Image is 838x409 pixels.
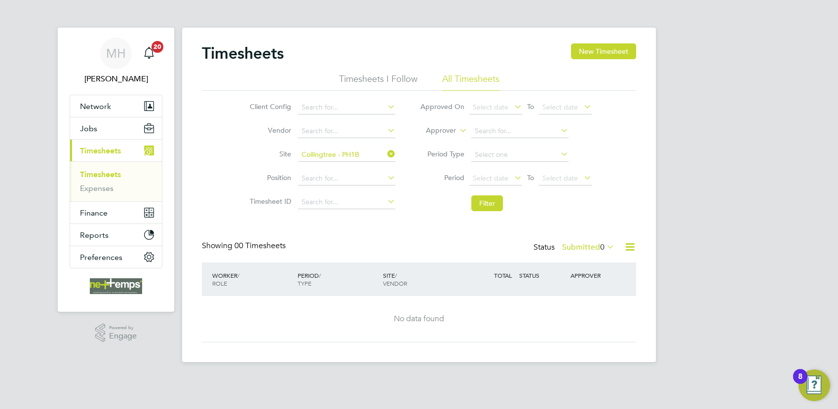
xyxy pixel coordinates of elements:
[542,103,578,112] span: Select date
[70,278,162,294] a: Go to home page
[494,271,512,279] span: TOTAL
[109,332,137,340] span: Engage
[517,266,568,284] div: STATUS
[80,102,111,111] span: Network
[798,376,802,389] div: 8
[298,101,395,114] input: Search for...
[298,195,395,209] input: Search for...
[298,172,395,186] input: Search for...
[533,241,616,255] div: Status
[298,124,395,138] input: Search for...
[471,148,569,162] input: Select one
[319,271,321,279] span: /
[383,279,407,287] span: VENDOR
[70,140,162,161] button: Timesheets
[210,266,295,292] div: WORKER
[298,148,395,162] input: Search for...
[80,146,121,155] span: Timesheets
[381,266,466,292] div: SITE
[202,43,284,63] h2: Timesheets
[106,47,126,60] span: MH
[70,73,162,85] span: Michael Hallam
[80,230,109,240] span: Reports
[80,170,121,179] a: Timesheets
[471,124,569,138] input: Search for...
[471,195,503,211] button: Filter
[473,103,508,112] span: Select date
[542,174,578,183] span: Select date
[442,73,499,91] li: All Timesheets
[247,102,291,111] label: Client Config
[395,271,397,279] span: /
[212,279,227,287] span: ROLE
[58,28,174,312] nav: Main navigation
[420,102,464,111] label: Approved On
[237,271,239,279] span: /
[600,242,605,252] span: 0
[799,370,830,401] button: Open Resource Center, 8 new notifications
[247,126,291,135] label: Vendor
[70,224,162,246] button: Reports
[524,100,537,113] span: To
[412,126,456,136] label: Approver
[90,278,142,294] img: net-temps-logo-retina.png
[80,253,122,262] span: Preferences
[420,173,464,182] label: Period
[70,117,162,139] button: Jobs
[109,324,137,332] span: Powered by
[568,266,619,284] div: APPROVER
[70,95,162,117] button: Network
[70,246,162,268] button: Preferences
[562,242,614,252] label: Submitted
[247,197,291,206] label: Timesheet ID
[152,41,163,53] span: 20
[70,202,162,223] button: Finance
[571,43,636,59] button: New Timesheet
[247,149,291,158] label: Site
[80,184,114,193] a: Expenses
[95,324,137,342] a: Powered byEngage
[70,161,162,201] div: Timesheets
[234,241,286,251] span: 00 Timesheets
[80,208,108,218] span: Finance
[202,241,288,251] div: Showing
[339,73,418,91] li: Timesheets I Follow
[70,37,162,85] a: MH[PERSON_NAME]
[473,174,508,183] span: Select date
[80,124,97,133] span: Jobs
[295,266,381,292] div: PERIOD
[212,314,626,324] div: No data found
[420,149,464,158] label: Period Type
[247,173,291,182] label: Position
[139,37,159,69] a: 20
[524,171,537,184] span: To
[298,279,311,287] span: TYPE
